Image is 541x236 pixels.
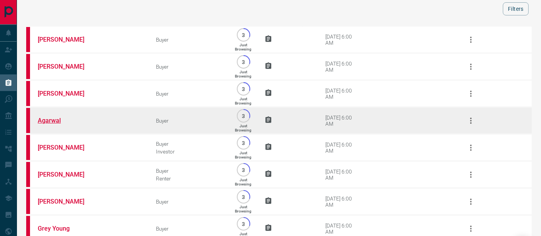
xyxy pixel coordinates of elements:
p: 3 [241,221,246,227]
div: Buyer [156,168,222,174]
p: Just Browsing [235,205,252,213]
p: Just Browsing [235,124,252,132]
div: [DATE] 6:00 AM [325,115,358,127]
div: [DATE] 6:00 AM [325,61,358,73]
p: 3 [241,194,246,200]
div: property.ca [26,162,30,187]
p: 3 [241,59,246,65]
p: 3 [241,140,246,146]
div: [DATE] 6:00 AM [325,223,358,235]
a: [PERSON_NAME] [38,144,95,151]
p: 3 [241,32,246,38]
div: property.ca [26,81,30,106]
div: Buyer [156,141,222,147]
div: Buyer [156,64,222,70]
div: [DATE] 6:00 AM [325,169,358,181]
div: property.ca [26,135,30,160]
a: Agarwal [38,117,95,124]
div: [DATE] 6:00 AM [325,34,358,46]
a: [PERSON_NAME] [38,171,95,178]
div: Buyer [156,118,222,124]
a: [PERSON_NAME] [38,36,95,43]
div: property.ca [26,27,30,52]
p: 3 [241,167,246,173]
button: Filters [503,2,529,15]
p: 3 [241,86,246,92]
p: Just Browsing [235,151,252,159]
div: Buyer [156,199,222,205]
div: [DATE] 6:00 AM [325,142,358,154]
p: 3 [241,113,246,119]
div: Renter [156,175,222,182]
div: Investor [156,148,222,155]
div: [DATE] 6:00 AM [325,88,358,100]
div: Buyer [156,37,222,43]
a: [PERSON_NAME] [38,198,95,205]
div: Buyer [156,226,222,232]
div: property.ca [26,108,30,133]
a: [PERSON_NAME] [38,90,95,97]
p: Just Browsing [235,97,252,105]
p: Just Browsing [235,178,252,186]
p: Just Browsing [235,43,252,51]
p: Just Browsing [235,70,252,78]
div: property.ca [26,54,30,79]
div: property.ca [26,189,30,214]
div: Buyer [156,91,222,97]
a: [PERSON_NAME] [38,63,95,70]
a: Grey Young [38,225,95,232]
div: [DATE] 6:00 AM [325,196,358,208]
